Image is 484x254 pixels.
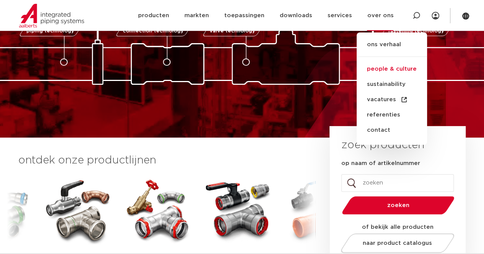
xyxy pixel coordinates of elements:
a: ons verhaal [357,40,427,57]
span: naar product catalogus [363,240,432,246]
a: vacatures [357,92,427,107]
a: people & culture [357,61,427,77]
span: piping technology [26,29,74,34]
a: contact [357,123,427,138]
h3: ontdek onze productlijnen [18,153,304,168]
a: naar product catalogus [339,233,456,253]
span: zoeken [362,202,435,208]
button: zoeken [339,196,457,215]
span: connection technology [122,29,183,34]
a: referenties [357,107,427,123]
input: zoeken [341,174,454,192]
span: fastening technology [388,29,444,34]
span: valve technology [210,29,255,34]
a: sustainability [357,77,427,92]
label: op naam of artikelnummer [341,160,420,167]
strong: of bekijk alle producten [362,224,433,230]
h3: zoek producten [341,138,424,153]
